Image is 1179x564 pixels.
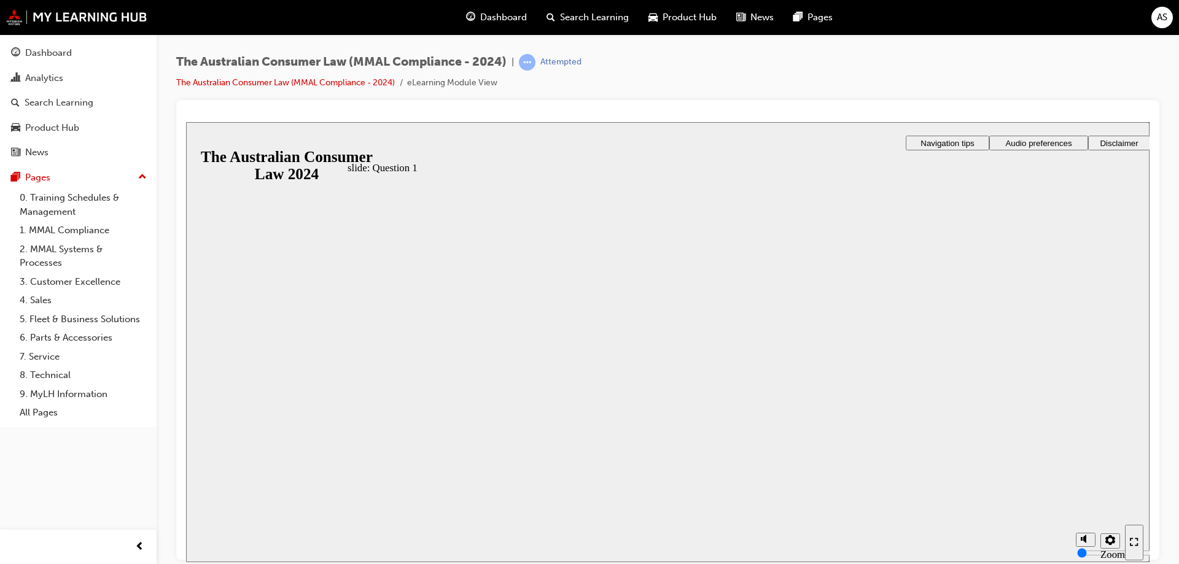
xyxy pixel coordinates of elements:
a: 6. Parts & Accessories [15,328,152,347]
span: learningRecordVerb_ATTEMPT-icon [519,54,535,71]
button: Pages [5,166,152,189]
input: volume [891,426,970,436]
a: 5. Fleet & Business Solutions [15,310,152,329]
button: Navigation tips [720,14,803,28]
a: The Australian Consumer Law (MMAL Compliance - 2024) [176,77,395,88]
span: guage-icon [11,48,20,59]
div: misc controls [884,400,933,440]
span: pages-icon [11,172,20,183]
span: | [512,55,514,69]
button: Disclaimer [902,14,964,28]
div: Search Learning [25,96,93,110]
a: guage-iconDashboard [456,5,537,30]
span: Pages [807,10,833,25]
a: News [5,141,152,164]
a: 2. MMAL Systems & Processes [15,240,152,272]
span: news-icon [736,10,745,25]
label: Zoom to fit [914,427,939,463]
div: News [25,145,49,160]
span: news-icon [11,147,20,158]
a: 0. Training Schedules & Management [15,188,152,221]
a: Search Learning [5,91,152,114]
button: Audio preferences [803,14,902,28]
nav: slide navigation [939,400,957,440]
a: pages-iconPages [784,5,842,30]
span: AS [1157,10,1167,25]
a: Dashboard [5,42,152,64]
span: Search Learning [560,10,629,25]
span: car-icon [648,10,658,25]
div: Attempted [540,56,582,68]
a: search-iconSearch Learning [537,5,639,30]
a: Analytics [5,67,152,90]
span: search-icon [547,10,555,25]
div: Product Hub [25,121,79,135]
span: Product Hub [663,10,717,25]
span: guage-icon [466,10,475,25]
button: AS [1151,7,1173,28]
span: chart-icon [11,73,20,84]
span: Navigation tips [734,17,788,26]
span: search-icon [11,98,20,109]
span: pages-icon [793,10,803,25]
a: Product Hub [5,117,152,139]
img: mmal [6,9,147,25]
li: eLearning Module View [407,76,497,90]
a: 7. Service [15,347,152,366]
span: News [750,10,774,25]
button: DashboardAnalyticsSearch LearningProduct HubNews [5,39,152,166]
button: Unmute (Ctrl+Alt+M) [890,411,909,425]
a: 4. Sales [15,291,152,310]
span: car-icon [11,123,20,134]
div: Pages [25,171,50,185]
span: The Australian Consumer Law (MMAL Compliance - 2024) [176,55,507,69]
a: All Pages [15,403,152,422]
div: Analytics [25,71,63,85]
a: 1. MMAL Compliance [15,221,152,240]
div: Dashboard [25,46,72,60]
span: Disclaimer [914,17,952,26]
span: up-icon [138,169,147,185]
button: Enter full-screen (Ctrl+Alt+F) [939,403,957,438]
a: 8. Technical [15,366,152,385]
button: Settings [914,411,934,427]
a: 3. Customer Excellence [15,272,152,292]
a: car-iconProduct Hub [639,5,726,30]
span: prev-icon [135,539,144,555]
span: Audio preferences [819,17,885,26]
span: Dashboard [480,10,527,25]
a: 9. MyLH Information [15,385,152,404]
a: news-iconNews [726,5,784,30]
